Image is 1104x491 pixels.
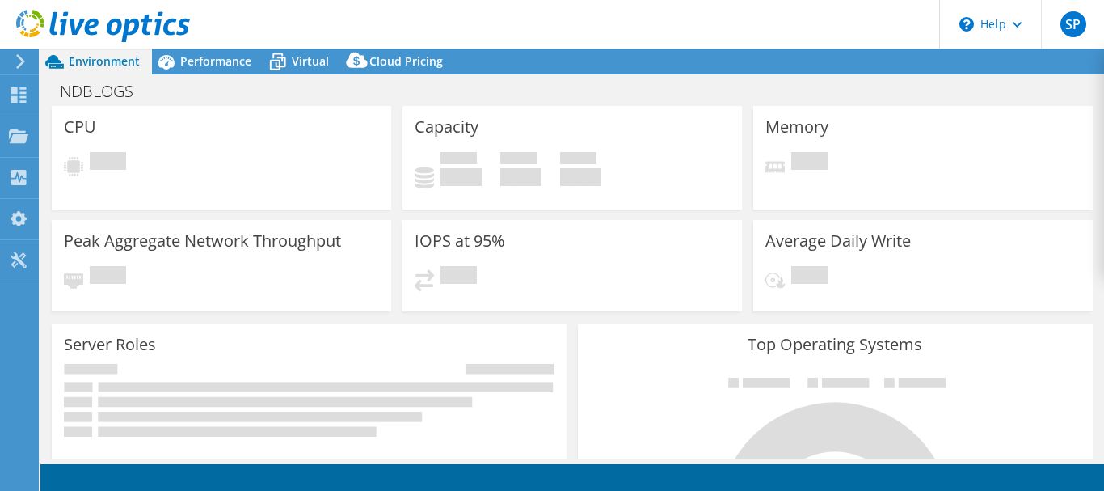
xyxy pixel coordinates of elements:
h4: 0 GiB [440,168,482,186]
h3: Top Operating Systems [590,336,1081,353]
h3: Peak Aggregate Network Throughput [64,232,341,250]
span: Pending [791,266,828,288]
span: Pending [791,152,828,174]
span: Pending [440,266,477,288]
span: Virtual [292,53,329,69]
h3: CPU [64,118,96,136]
span: SP [1060,11,1086,37]
span: Pending [90,152,126,174]
span: Cloud Pricing [369,53,443,69]
h3: Capacity [415,118,478,136]
span: Performance [180,53,251,69]
svg: \n [959,17,974,32]
h4: 0 GiB [560,168,601,186]
span: Pending [90,266,126,288]
h3: IOPS at 95% [415,232,505,250]
span: Total [560,152,596,168]
h4: 0 GiB [500,168,541,186]
h3: Average Daily Write [765,232,911,250]
span: Used [440,152,477,168]
span: Environment [69,53,140,69]
h1: NDBLOGS [53,83,158,100]
h3: Memory [765,118,828,136]
span: Free [500,152,537,168]
h3: Server Roles [64,336,156,353]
